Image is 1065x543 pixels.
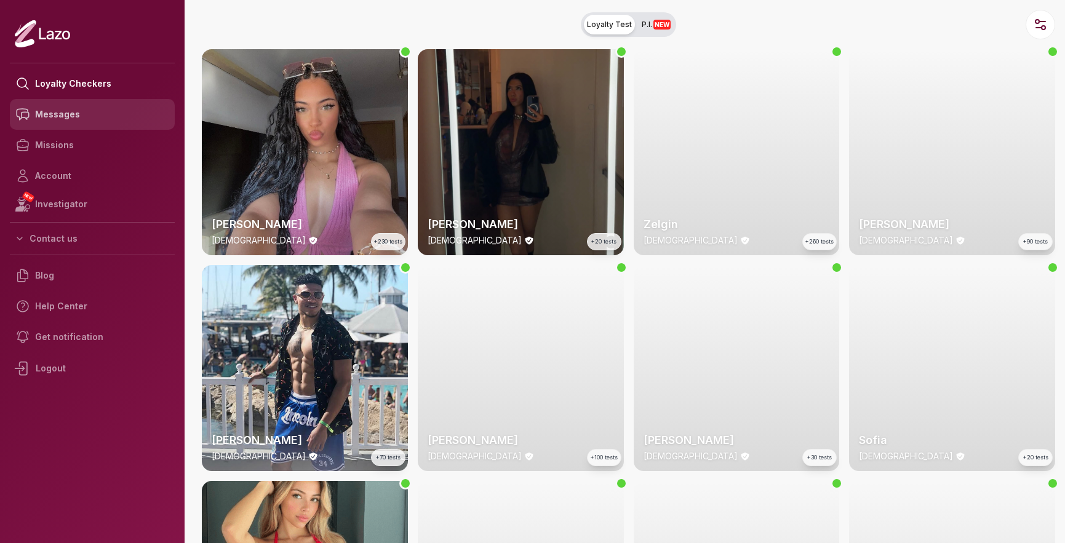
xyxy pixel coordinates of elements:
span: NEW [22,191,35,203]
span: +100 tests [591,453,618,462]
a: thumbchecker[PERSON_NAME][DEMOGRAPHIC_DATA]+230 tests [202,49,408,255]
p: [DEMOGRAPHIC_DATA] [644,234,738,247]
span: +20 tests [1023,453,1048,462]
a: thumbcheckerSofia[DEMOGRAPHIC_DATA]+20 tests [849,265,1055,471]
a: thumbchecker[PERSON_NAME][DEMOGRAPHIC_DATA]+70 tests [202,265,408,471]
div: Logout [10,352,175,384]
h2: [PERSON_NAME] [428,432,614,449]
p: [DEMOGRAPHIC_DATA] [428,234,522,247]
a: thumbchecker[PERSON_NAME][DEMOGRAPHIC_DATA]+90 tests [849,49,1055,255]
img: checker [849,265,1055,471]
h2: [PERSON_NAME] [644,432,830,449]
span: NEW [653,20,671,30]
span: +230 tests [374,237,402,246]
a: Help Center [10,291,175,322]
a: NEWInvestigator [10,191,175,217]
img: checker [202,49,408,255]
img: checker [418,49,624,255]
a: Account [10,161,175,191]
a: Blog [10,260,175,291]
a: Messages [10,99,175,130]
h2: [PERSON_NAME] [212,432,398,449]
a: thumbchecker[PERSON_NAME][DEMOGRAPHIC_DATA]+20 tests [418,49,624,255]
a: thumbchecker[PERSON_NAME][DEMOGRAPHIC_DATA]+30 tests [634,265,840,471]
span: +90 tests [1023,237,1048,246]
span: +30 tests [807,453,832,462]
p: [DEMOGRAPHIC_DATA] [644,450,738,462]
a: thumbchecker[PERSON_NAME][DEMOGRAPHIC_DATA]+100 tests [418,265,624,471]
p: [DEMOGRAPHIC_DATA] [859,450,953,462]
a: thumbcheckerZelgin[DEMOGRAPHIC_DATA]+260 tests [634,49,840,255]
p: [DEMOGRAPHIC_DATA] [212,234,306,247]
a: Get notification [10,322,175,352]
p: [DEMOGRAPHIC_DATA] [859,234,953,247]
a: Loyalty Checkers [10,68,175,99]
span: P.I. [642,20,671,30]
h2: [PERSON_NAME] [212,216,398,233]
p: [DEMOGRAPHIC_DATA] [212,450,306,462]
h2: [PERSON_NAME] [859,216,1045,233]
a: Missions [10,130,175,161]
span: Loyalty Test [587,20,632,30]
img: checker [202,265,408,471]
button: Contact us [10,228,175,250]
span: +20 tests [591,237,616,246]
img: checker [634,265,840,471]
span: +260 tests [805,237,834,246]
h2: Zelgin [644,216,830,233]
img: checker [634,49,840,255]
span: +70 tests [376,453,401,462]
img: checker [849,49,1055,255]
p: [DEMOGRAPHIC_DATA] [428,450,522,462]
h2: [PERSON_NAME] [428,216,614,233]
img: checker [418,265,624,471]
h2: Sofia [859,432,1045,449]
